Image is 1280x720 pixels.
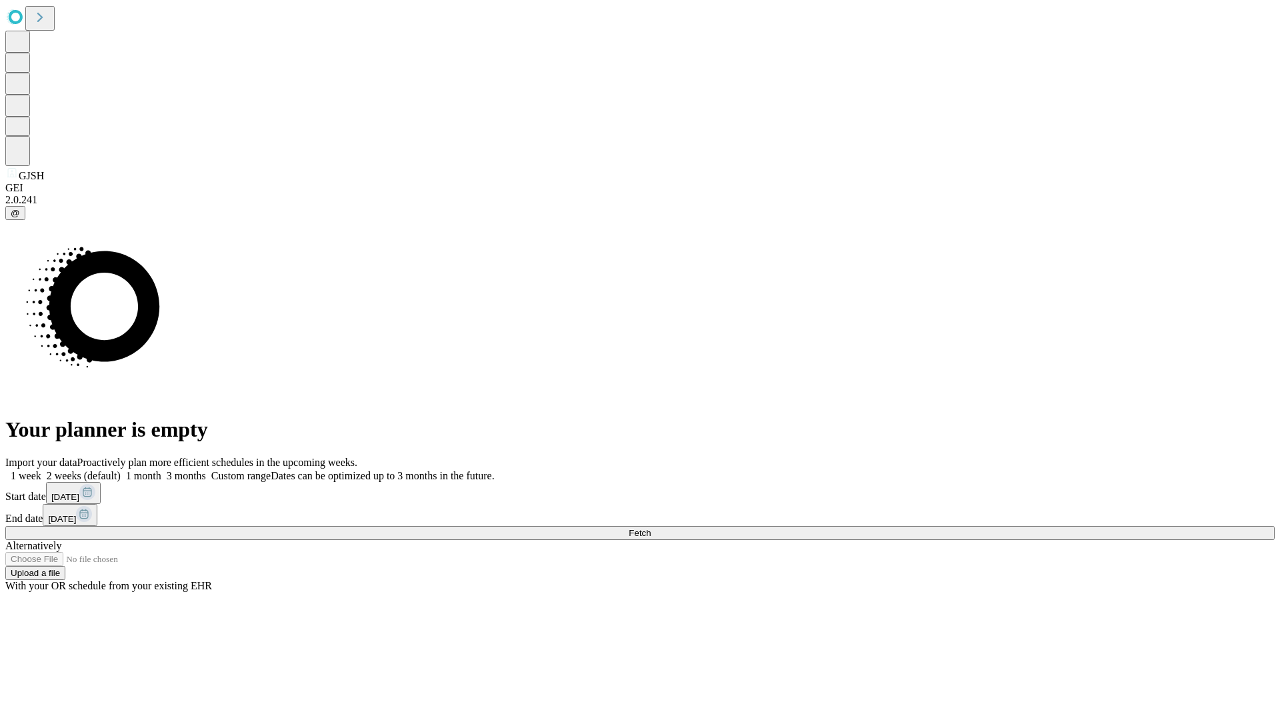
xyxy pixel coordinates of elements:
span: 1 week [11,470,41,481]
div: GEI [5,182,1275,194]
button: @ [5,206,25,220]
span: 1 month [126,470,161,481]
h1: Your planner is empty [5,417,1275,442]
div: Start date [5,482,1275,504]
span: Import your data [5,457,77,468]
span: With your OR schedule from your existing EHR [5,580,212,591]
span: 2 weeks (default) [47,470,121,481]
span: @ [11,208,20,218]
span: Custom range [211,470,271,481]
span: Alternatively [5,540,61,551]
button: Upload a file [5,566,65,580]
button: [DATE] [46,482,101,504]
span: GJSH [19,170,44,181]
span: [DATE] [51,492,79,502]
span: [DATE] [48,514,76,524]
button: Fetch [5,526,1275,540]
span: Fetch [629,528,651,538]
span: 3 months [167,470,206,481]
button: [DATE] [43,504,97,526]
div: End date [5,504,1275,526]
span: Proactively plan more efficient schedules in the upcoming weeks. [77,457,357,468]
div: 2.0.241 [5,194,1275,206]
span: Dates can be optimized up to 3 months in the future. [271,470,494,481]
